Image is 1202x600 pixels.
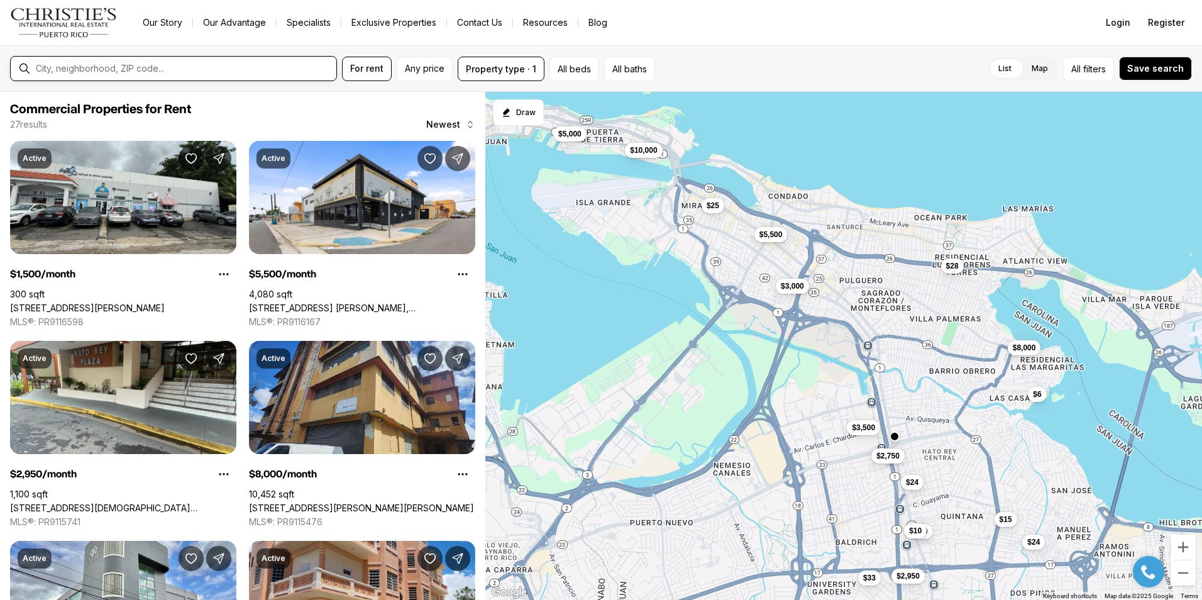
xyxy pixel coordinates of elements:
span: $3,500 [852,423,875,433]
button: For rent [342,57,392,81]
button: $5,000 [553,126,587,142]
button: Save Property: 200 JESUS T PINEIRO AVENUE [179,346,204,371]
button: $2,750 [871,448,905,464]
p: Active [262,153,285,164]
span: $15 [1000,514,1012,525]
span: $2,950 [896,571,920,581]
a: Exclusive Properties [341,14,446,31]
span: $8,000 [1013,342,1036,352]
button: Contact Us [447,14,512,31]
button: Register [1140,10,1192,35]
span: $5,500 [759,229,783,239]
p: Active [262,553,285,564]
span: $28 [946,261,959,271]
span: Any price [405,64,444,74]
a: 200 JESUS T PINEIRO AVENUE, SAN JUAN PR, 00918 [10,503,236,514]
button: Login [1098,10,1138,35]
a: Terms (opens in new tab) [1181,592,1198,599]
span: Commercial Properties for Rent [10,103,191,116]
button: Allfilters [1063,57,1114,81]
button: $3,500 [847,420,880,435]
label: Map [1022,57,1058,80]
button: Save Property: 1271 AVE. AMERICO MIRANDA [417,146,443,171]
p: Active [23,153,47,164]
button: $24 [1022,535,1045,550]
button: Share Property [206,146,231,171]
button: All beds [549,57,599,81]
button: $24 [901,475,924,490]
button: $6 [1028,386,1046,401]
button: All baths [604,57,655,81]
span: Save search [1127,64,1184,74]
p: Active [262,353,285,364]
span: $6 [1033,389,1041,399]
a: 2328 CALLE BLANCA REXACH #1, SAN JUAN PR, 00915 [249,503,474,514]
button: Zoom out [1171,560,1196,586]
span: $24 [906,477,918,487]
button: $2,950 [891,569,925,584]
span: Register [1148,18,1184,28]
a: Blog [578,14,617,31]
button: Share Property [445,146,470,171]
span: filters [1083,62,1106,75]
button: Share Property [206,546,231,571]
p: Active [23,553,47,564]
span: $33 [863,572,876,582]
button: Property options [450,262,475,287]
span: Map data ©2025 Google [1105,592,1173,599]
span: $5,000 [558,129,582,139]
a: 1271 AVE. AMERICO MIRANDA, SAN JUAN PR, 00925 [249,303,475,314]
span: Login [1106,18,1130,28]
button: Save Property: 51 PILAR Y BRAUMBAUGH [417,546,443,571]
p: 27 results [10,119,47,130]
button: Save Property: 2328 CALLE BLANCA REXACH #1 [417,346,443,371]
button: $10 [910,524,932,539]
button: $10,000 [625,142,662,157]
button: $15 [995,512,1017,527]
button: Share Property [206,346,231,371]
button: Property options [211,262,236,287]
span: All [1071,62,1081,75]
p: Active [23,353,47,364]
button: $5,500 [754,226,788,242]
button: $3,000 [776,278,809,293]
button: $8,000 [1008,340,1041,355]
button: Save Property: 34 CARR 20 [179,546,204,571]
span: For rent [350,64,383,74]
button: $28 [941,258,964,274]
button: Property type · 1 [458,57,544,81]
span: $10,000 [630,145,657,155]
button: $33 [858,570,881,585]
img: logo [10,8,118,38]
button: Property options [450,462,475,487]
span: $2,750 [876,451,900,461]
a: Specialists [277,14,341,31]
button: Newest [419,112,483,137]
a: Resources [513,14,578,31]
span: $24 [1027,537,1040,547]
button: Save Property: 177 CALLE ROMERILLO [179,146,204,171]
span: $10 [915,526,927,536]
button: Start drawing [493,99,544,126]
span: $10 [909,525,922,535]
button: $10 [904,523,927,538]
button: Share Property [445,546,470,571]
label: List [988,57,1022,80]
button: Property options [211,462,236,487]
span: $25 [707,201,719,211]
span: Newest [426,119,460,130]
span: $3,000 [781,281,804,291]
a: 177 CALLE ROMERILLO, SAN JUAN PR, 00927 [10,303,165,314]
button: Save search [1119,57,1192,81]
button: Share Property [445,346,470,371]
a: Our Advantage [193,14,276,31]
a: Our Story [133,14,192,31]
button: $25 [702,198,724,213]
button: Zoom in [1171,535,1196,560]
button: Any price [397,57,453,81]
